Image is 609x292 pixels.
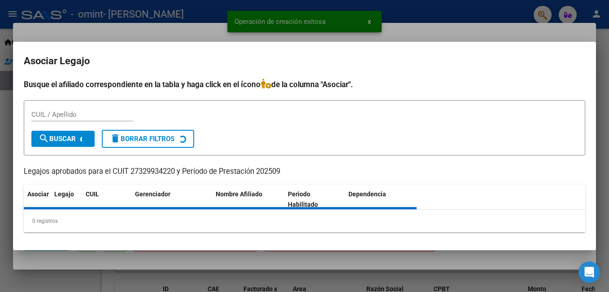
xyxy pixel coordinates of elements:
div: Open Intercom Messenger [579,261,600,283]
span: Gerenciador [135,190,170,198]
datatable-header-cell: Asociar [24,185,51,214]
span: Buscar [39,135,76,143]
span: Nombre Afiliado [216,190,262,198]
span: Periodo Habilitado [288,190,318,208]
datatable-header-cell: Dependencia [345,185,417,214]
div: 0 registros [24,210,585,232]
mat-icon: search [39,133,49,144]
span: CUIL [86,190,99,198]
span: Asociar [27,190,49,198]
p: Legajos aprobados para el CUIT 27329934220 y Período de Prestación 202509 [24,166,585,177]
datatable-header-cell: Periodo Habilitado [284,185,345,214]
datatable-header-cell: CUIL [82,185,131,214]
span: Dependencia [348,190,386,198]
mat-icon: delete [110,133,121,144]
datatable-header-cell: Nombre Afiliado [212,185,284,214]
h4: Busque el afiliado correspondiente en la tabla y haga click en el ícono de la columna "Asociar". [24,79,585,90]
datatable-header-cell: Gerenciador [131,185,212,214]
datatable-header-cell: Legajo [51,185,82,214]
span: Legajo [54,190,74,198]
h2: Asociar Legajo [24,53,585,70]
button: Buscar [31,131,95,147]
span: Borrar Filtros [110,135,174,143]
button: Borrar Filtros [102,130,194,148]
